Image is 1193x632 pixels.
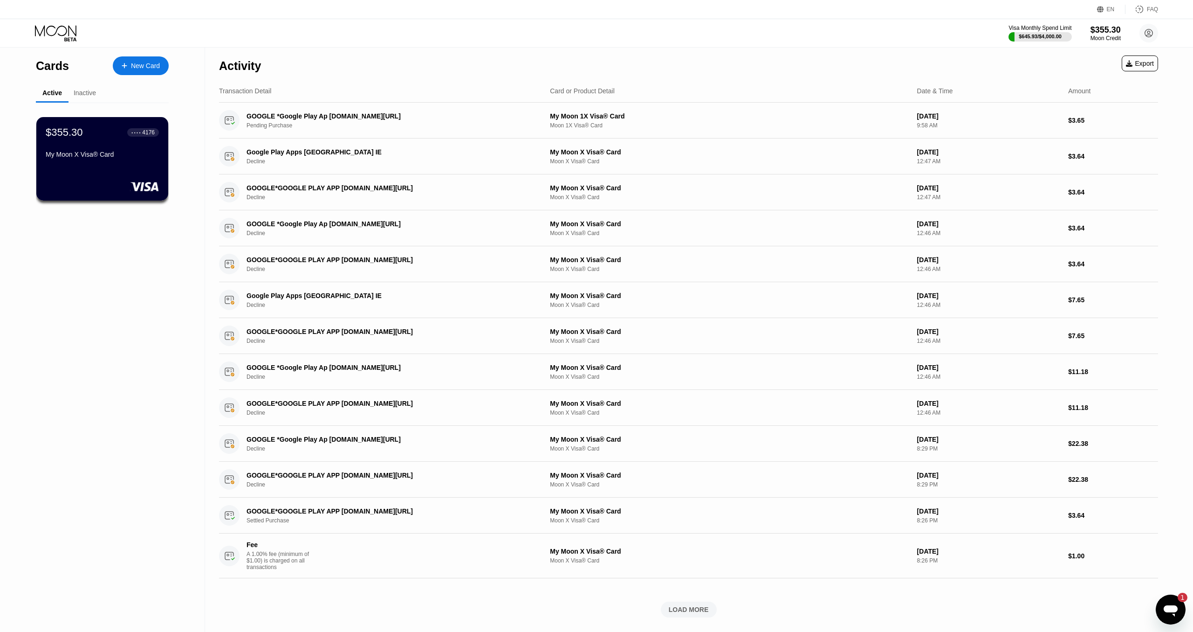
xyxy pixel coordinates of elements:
div: [DATE] [917,148,1061,156]
div: 4176 [142,129,155,136]
div: Moon X Visa® Card [550,230,909,236]
div: My Moon X Visa® Card [550,184,909,192]
div: GOOGLE *Google Play Ap [DOMAIN_NAME][URL]Pending PurchaseMy Moon 1X Visa® CardMoon 1X Visa® Card[... [219,103,1158,139]
div: My Moon X Visa® Card [550,548,909,555]
div: My Moon X Visa® Card [550,364,909,371]
div: LOAD MORE [669,605,709,614]
div: Decline [247,410,538,416]
div: GOOGLE *Google Play Ap [DOMAIN_NAME][URL] [247,436,517,443]
div: Moon X Visa® Card [550,445,909,452]
iframe: Schaltfläche zum Öffnen des Messaging-Fensters, 1 ungelesene Nachricht [1156,595,1186,625]
div: Active [42,89,62,97]
div: A 1.00% fee (minimum of $1.00) is charged on all transactions [247,551,316,570]
div: $3.64 [1068,260,1158,268]
div: GOOGLE *Google Play Ap [DOMAIN_NAME][URL]DeclineMy Moon X Visa® CardMoon X Visa® Card[DATE]12:46 ... [219,210,1158,246]
div: Moon X Visa® Card [550,302,909,308]
div: Pending Purchase [247,122,538,129]
div: $3.64 [1068,188,1158,196]
div: FAQ [1125,5,1158,14]
div: My Moon X Visa® Card [550,292,909,299]
div: $22.38 [1068,440,1158,447]
div: $3.64 [1068,512,1158,519]
div: $355.30Moon Credit [1090,25,1121,42]
div: Cards [36,59,69,73]
div: Moon Credit [1090,35,1121,42]
div: Transaction Detail [219,87,271,95]
div: Fee [247,541,312,549]
div: $7.65 [1068,296,1158,304]
div: GOOGLE*GOOGLE PLAY APP [DOMAIN_NAME][URL] [247,400,517,407]
div: Google Play Apps [GEOGRAPHIC_DATA] IEDeclineMy Moon X Visa® CardMoon X Visa® Card[DATE]12:46 AM$7.65 [219,282,1158,318]
div: [DATE] [917,436,1061,443]
div: Visa Monthly Spend Limit [1008,25,1071,31]
div: New Card [113,56,169,75]
div: $1.00 [1068,552,1158,560]
div: My Moon X Visa® Card [550,507,909,515]
div: 8:29 PM [917,445,1061,452]
div: Moon X Visa® Card [550,557,909,564]
div: [DATE] [917,472,1061,479]
div: GOOGLE *Google Play Ap [DOMAIN_NAME][URL] [247,112,517,120]
div: Moon X Visa® Card [550,158,909,165]
div: EN [1097,5,1125,14]
div: Decline [247,338,538,344]
div: EN [1107,6,1115,13]
div: Moon X Visa® Card [550,266,909,272]
div: Google Play Apps [GEOGRAPHIC_DATA] IE [247,148,517,156]
div: GOOGLE*GOOGLE PLAY APP [DOMAIN_NAME][URL] [247,507,517,515]
div: New Card [131,62,160,70]
div: My Moon 1X Visa® Card [550,112,909,120]
div: Decline [247,230,538,236]
div: GOOGLE*GOOGLE PLAY APP [DOMAIN_NAME][URL]DeclineMy Moon X Visa® CardMoon X Visa® Card[DATE]8:29 P... [219,462,1158,498]
div: GOOGLE*GOOGLE PLAY APP [DOMAIN_NAME][URL]DeclineMy Moon X Visa® CardMoon X Visa® Card[DATE]12:46 ... [219,246,1158,282]
div: 12:46 AM [917,230,1061,236]
div: My Moon X Visa® Card [550,256,909,264]
div: Moon X Visa® Card [550,194,909,201]
div: Settled Purchase [247,517,538,524]
div: [DATE] [917,112,1061,120]
div: GOOGLE *Google Play Ap [DOMAIN_NAME][URL] [247,220,517,228]
div: $355.30● ● ● ●4176My Moon X Visa® Card [36,117,168,201]
div: GOOGLE*GOOGLE PLAY APP [DOMAIN_NAME][URL] [247,328,517,335]
div: $355.30 [46,126,83,139]
div: $355.30 [1090,25,1121,35]
div: [DATE] [917,548,1061,555]
div: ● ● ● ● [131,131,141,134]
div: My Moon X Visa® Card [46,151,159,158]
div: Visa Monthly Spend Limit$645.93/$4,000.00 [1008,25,1071,42]
div: Decline [247,194,538,201]
div: Google Play Apps [GEOGRAPHIC_DATA] IE [247,292,517,299]
div: Inactive [74,89,96,97]
div: Decline [247,445,538,452]
div: Date & Time [917,87,953,95]
div: FeeA 1.00% fee (minimum of $1.00) is charged on all transactionsMy Moon X Visa® CardMoon X Visa® ... [219,534,1158,578]
div: GOOGLE*GOOGLE PLAY APP [DOMAIN_NAME][URL]DeclineMy Moon X Visa® CardMoon X Visa® Card[DATE]12:46 ... [219,318,1158,354]
div: Decline [247,302,538,308]
div: GOOGLE *Google Play Ap [DOMAIN_NAME][URL] [247,364,517,371]
iframe: Anzahl ungelesener Nachrichten [1169,593,1187,602]
div: GOOGLE *Google Play Ap [DOMAIN_NAME][URL]DeclineMy Moon X Visa® CardMoon X Visa® Card[DATE]8:29 P... [219,426,1158,462]
div: My Moon X Visa® Card [550,328,909,335]
div: 12:46 AM [917,302,1061,308]
div: FAQ [1147,6,1158,13]
div: Google Play Apps [GEOGRAPHIC_DATA] IEDeclineMy Moon X Visa® CardMoon X Visa® Card[DATE]12:47 AM$3.64 [219,139,1158,174]
div: Activity [219,59,261,73]
div: $3.64 [1068,153,1158,160]
div: $645.93 / $4,000.00 [1019,34,1062,39]
div: Moon X Visa® Card [550,410,909,416]
div: 8:26 PM [917,557,1061,564]
div: [DATE] [917,400,1061,407]
div: My Moon X Visa® Card [550,472,909,479]
div: Decline [247,266,538,272]
div: [DATE] [917,507,1061,515]
div: Moon X Visa® Card [550,374,909,380]
div: 12:47 AM [917,158,1061,165]
div: $3.64 [1068,224,1158,232]
div: [DATE] [917,364,1061,371]
div: Decline [247,374,538,380]
div: [DATE] [917,292,1061,299]
div: 12:46 AM [917,374,1061,380]
div: Decline [247,158,538,165]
